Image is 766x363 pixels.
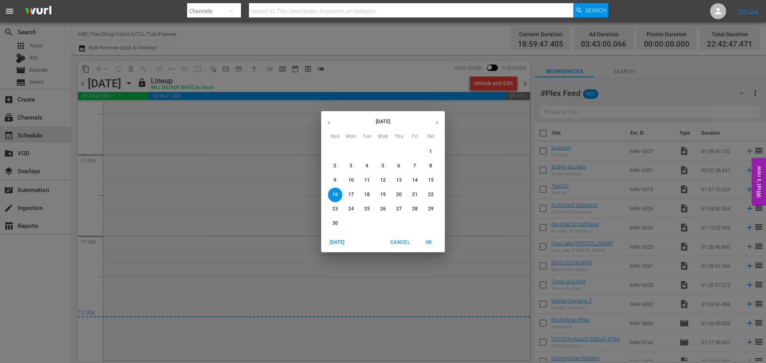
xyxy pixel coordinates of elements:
button: 1 [424,145,438,159]
p: 28 [412,206,418,212]
button: 10 [344,173,358,188]
p: 14 [412,177,418,184]
p: 6 [397,163,400,169]
span: [DATE] [328,238,347,247]
button: 30 [328,216,342,231]
button: [DATE] [324,236,350,249]
p: 24 [348,206,354,212]
p: 19 [380,191,386,198]
p: [DATE] [337,118,429,125]
button: 29 [424,202,438,216]
p: 18 [364,191,370,198]
span: Cancel [391,238,410,247]
button: 4 [360,159,374,173]
p: 30 [332,220,338,227]
p: 29 [428,206,434,212]
span: menu [5,6,14,16]
button: 9 [328,173,342,188]
span: Sun [328,133,342,141]
button: 22 [424,188,438,202]
button: 26 [376,202,390,216]
span: Fri [408,133,422,141]
button: 12 [376,173,390,188]
button: 24 [344,202,358,216]
p: 23 [332,206,338,212]
p: 12 [380,177,386,184]
p: 3 [349,163,352,169]
p: 27 [396,206,402,212]
span: OK [419,238,438,247]
p: 11 [364,177,370,184]
button: 20 [392,188,406,202]
span: Tue [360,133,374,141]
button: 27 [392,202,406,216]
button: 15 [424,173,438,188]
button: 6 [392,159,406,173]
p: 13 [396,177,402,184]
p: 25 [364,206,370,212]
button: Open Feedback Widget [752,158,766,205]
button: 16 [328,188,342,202]
img: ans4CAIJ8jUAAAAAAAAAAAAAAAAAAAAAAAAgQb4GAAAAAAAAAAAAAAAAAAAAAAAAJMjXAAAAAAAAAAAAAAAAAAAAAAAAgAT5G... [19,2,57,21]
p: 20 [396,191,402,198]
p: 16 [332,191,338,198]
span: Search [585,3,606,18]
button: 23 [328,202,342,216]
button: Cancel [387,236,413,249]
span: Thu [392,133,406,141]
button: 2 [328,159,342,173]
button: 18 [360,188,374,202]
button: 8 [424,159,438,173]
button: 3 [344,159,358,173]
a: Sign Out [738,8,758,14]
p: 7 [413,163,416,169]
p: 9 [334,177,336,184]
p: 2 [334,163,336,169]
button: 5 [376,159,390,173]
p: 22 [428,191,434,198]
p: 15 [428,177,434,184]
button: 17 [344,188,358,202]
p: 17 [348,191,354,198]
button: 28 [408,202,422,216]
button: 13 [392,173,406,188]
button: 11 [360,173,374,188]
button: 19 [376,188,390,202]
p: 1 [429,148,432,155]
p: 4 [365,163,368,169]
span: Wed [376,133,390,141]
button: OK [416,236,442,249]
button: 25 [360,202,374,216]
span: Mon [344,133,358,141]
p: 10 [348,177,354,184]
p: 26 [380,206,386,212]
button: 14 [408,173,422,188]
p: 8 [429,163,432,169]
button: 7 [408,159,422,173]
button: 21 [408,188,422,202]
p: 21 [412,191,418,198]
span: Sat [424,133,438,141]
p: 5 [381,163,384,169]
